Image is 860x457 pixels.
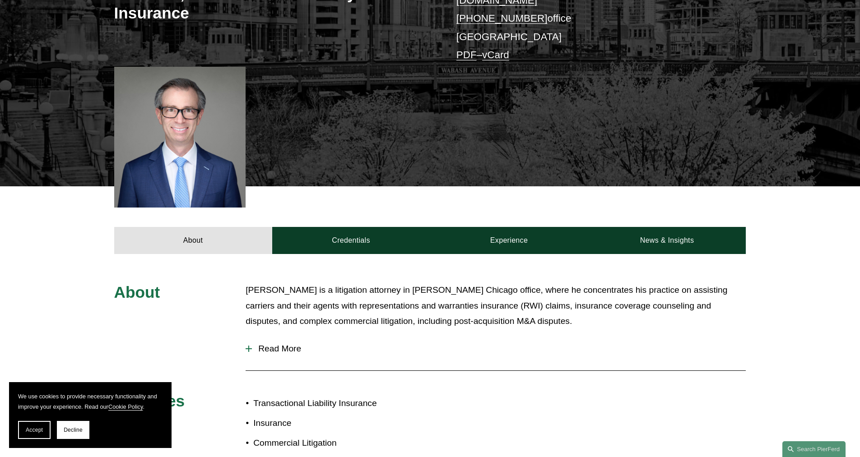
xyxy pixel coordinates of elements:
button: Read More [246,337,746,360]
button: Accept [18,421,51,439]
p: We use cookies to provide necessary functionality and improve your experience. Read our . [18,391,163,412]
a: PDF [456,49,477,60]
button: Decline [57,421,89,439]
span: Accept [26,427,43,433]
p: [PERSON_NAME] is a litigation attorney in [PERSON_NAME] Chicago office, where he concentrates his... [246,282,746,329]
p: Commercial Litigation [253,435,430,451]
a: Experience [430,227,588,254]
section: Cookie banner [9,382,172,448]
a: Credentials [272,227,430,254]
a: vCard [482,49,509,60]
p: Transactional Liability Insurance [253,396,430,411]
p: Insurance [253,415,430,431]
a: About [114,227,272,254]
a: Search this site [782,441,846,457]
a: [PHONE_NUMBER] [456,13,548,24]
span: Decline [64,427,83,433]
span: About [114,283,160,301]
span: Read More [252,344,746,354]
a: News & Insights [588,227,746,254]
a: Cookie Policy [108,403,143,410]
